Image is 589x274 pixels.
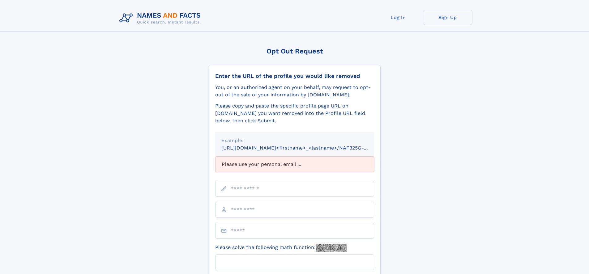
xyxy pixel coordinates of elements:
div: Please copy and paste the specific profile page URL on [DOMAIN_NAME] you want removed into the Pr... [215,102,374,124]
img: Logo Names and Facts [117,10,206,27]
div: You, or an authorized agent on your behalf, may request to opt-out of the sale of your informatio... [215,84,374,99]
a: Sign Up [423,10,472,25]
div: Opt Out Request [209,47,381,55]
small: [URL][DOMAIN_NAME]<firstname>_<lastname>/NAF325G-xxxxxxxx [221,145,386,151]
div: Enter the URL of the profile you would like removed [215,73,374,79]
div: Example: [221,137,368,144]
label: Please solve the following math function: [215,244,347,252]
div: Please use your personal email ... [215,157,374,172]
a: Log In [373,10,423,25]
